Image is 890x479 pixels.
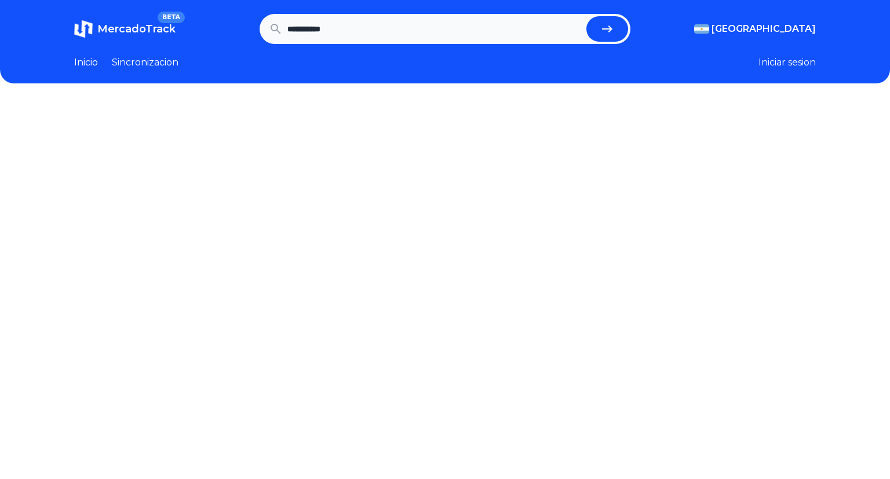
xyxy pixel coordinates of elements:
[712,22,816,36] span: [GEOGRAPHIC_DATA]
[758,56,816,70] button: Iniciar sesion
[694,24,709,34] img: Argentina
[112,56,178,70] a: Sincronizacion
[74,56,98,70] a: Inicio
[158,12,185,23] span: BETA
[74,20,176,38] a: MercadoTrackBETA
[694,22,816,36] button: [GEOGRAPHIC_DATA]
[74,20,93,38] img: MercadoTrack
[97,23,176,35] span: MercadoTrack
